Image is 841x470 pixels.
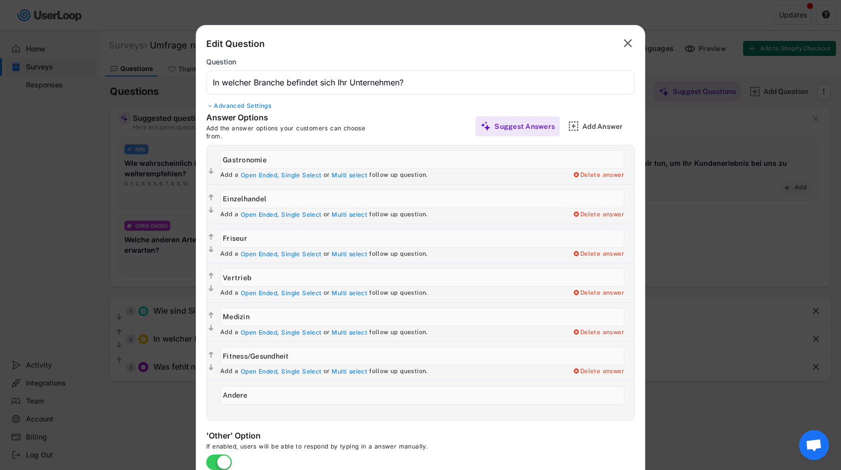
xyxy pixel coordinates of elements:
[220,289,238,297] div: Add a
[206,443,506,455] div: If enabled, users will be able to respond by typing in a answer manually.
[332,289,367,297] div: Multi select
[799,430,829,460] a: Chat öffnen
[209,324,214,332] text: 
[332,368,367,376] div: Multi select
[241,368,279,376] div: Open Ended,
[220,250,238,258] div: Add a
[324,329,330,337] div: or
[220,171,238,179] div: Add a
[281,289,321,297] div: Single Select
[207,193,215,203] button: 
[209,285,214,293] text: 
[220,268,624,287] input: Vertrieb
[572,171,624,179] div: Delete answer
[369,171,428,179] div: follow up question.
[206,102,635,110] div: Advanced Settings
[369,289,428,297] div: follow up question.
[241,329,279,337] div: Open Ended,
[207,363,215,373] button: 
[572,250,624,258] div: Delete answer
[220,211,238,219] div: Add a
[281,171,321,179] div: Single Select
[281,211,321,219] div: Single Select
[369,211,428,219] div: follow up question.
[220,308,624,326] input: Medizin
[572,289,624,297] div: Delete answer
[572,368,624,376] div: Delete answer
[332,171,367,179] div: Multi select
[207,350,215,360] button: 
[209,167,214,175] text: 
[220,368,238,376] div: Add a
[206,431,406,443] div: 'Other' Option
[220,150,624,169] input: Gastronomie
[281,329,321,337] div: Single Select
[369,329,428,337] div: follow up question.
[624,36,632,50] text: 
[220,229,624,248] input: Friseur
[369,250,428,258] div: follow up question.
[207,311,215,321] button: 
[206,112,356,124] div: Answer Options
[332,329,367,337] div: Multi select
[220,329,238,337] div: Add a
[220,190,624,208] input: Einzelhandel
[206,70,635,94] input: Type your question here...
[480,121,491,131] img: MagicMajor%20%28Purple%29.svg
[241,211,279,219] div: Open Ended,
[494,122,555,131] div: Suggest Answers
[281,368,321,376] div: Single Select
[206,57,236,66] div: Question
[207,232,215,242] button: 
[241,171,279,179] div: Open Ended,
[621,35,635,51] button: 
[572,211,624,219] div: Delete answer
[332,211,367,219] div: Multi select
[324,211,330,219] div: or
[207,245,215,255] button: 
[324,289,330,297] div: or
[207,271,215,281] button: 
[281,250,321,258] div: Single Select
[324,171,330,179] div: or
[206,38,265,50] div: Edit Question
[206,124,381,140] div: Add the answer options your customers can choose from.
[568,121,579,131] img: AddMajor.svg
[207,166,215,176] button: 
[241,250,279,258] div: Open Ended,
[209,363,214,372] text: 
[332,250,367,258] div: Multi select
[209,206,214,214] text: 
[207,323,215,333] button: 
[220,386,624,405] input: Andere
[324,250,330,258] div: or
[207,284,215,294] button: 
[324,368,330,376] div: or
[209,245,214,254] text: 
[209,233,214,241] text: 
[572,329,624,337] div: Delete answer
[369,368,428,376] div: follow up question.
[209,351,214,359] text: 
[220,347,624,365] input: Fitness/Gesundheit
[582,122,632,131] div: Add Answer
[209,272,214,281] text: 
[241,289,279,297] div: Open Ended,
[209,311,214,320] text: 
[207,205,215,215] button: 
[209,193,214,202] text: 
